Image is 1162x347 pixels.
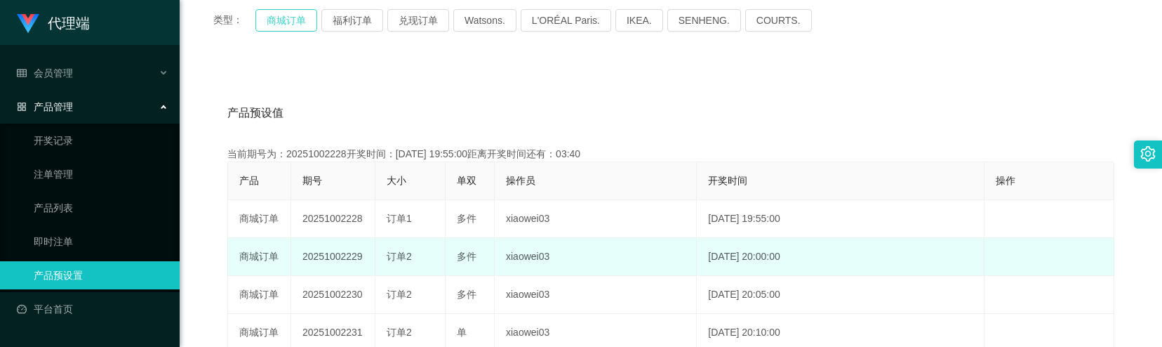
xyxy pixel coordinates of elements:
span: 订单1 [387,213,412,224]
a: 注单管理 [34,160,168,188]
i: 图标: appstore-o [17,102,27,112]
a: 开奖记录 [34,126,168,155]
img: logo.9652507e.png [17,14,39,34]
td: xiaowei03 [495,200,697,238]
span: 类型： [213,9,255,32]
button: SENHENG. [667,9,741,32]
td: [DATE] 20:05:00 [697,276,984,314]
td: 20251002228 [291,200,375,238]
span: 多件 [457,289,476,300]
td: 20251002229 [291,238,375,276]
span: 会员管理 [17,67,73,79]
td: 20251002230 [291,276,375,314]
td: xiaowei03 [495,276,697,314]
button: Watsons. [453,9,516,32]
button: 兑现订单 [387,9,449,32]
td: xiaowei03 [495,238,697,276]
span: 订单2 [387,289,412,300]
span: 产品 [239,175,259,186]
span: 开奖时间 [708,175,747,186]
td: 商城订单 [228,200,291,238]
span: 操作 [996,175,1015,186]
button: COURTS. [745,9,812,32]
span: 单 [457,327,467,338]
button: IKEA. [615,9,663,32]
div: 当前期号为：20251002228开奖时间：[DATE] 19:55:00距离开奖时间还有：03:40 [227,147,1114,162]
span: 订单2 [387,327,412,338]
td: 商城订单 [228,276,291,314]
i: 图标: setting [1140,146,1156,162]
span: 期号 [302,175,322,186]
span: 订单2 [387,251,412,262]
button: 福利订单 [321,9,383,32]
h1: 代理端 [48,1,90,46]
a: 代理端 [17,17,90,28]
td: 商城订单 [228,238,291,276]
span: 产品预设值 [227,105,283,122]
td: [DATE] 20:00:00 [697,238,984,276]
td: [DATE] 19:55:00 [697,200,984,238]
a: 即时注单 [34,228,168,256]
span: 多件 [457,213,476,224]
a: 产品列表 [34,194,168,222]
a: 产品预设置 [34,261,168,289]
i: 图标: table [17,68,27,78]
span: 操作员 [506,175,535,186]
span: 大小 [387,175,406,186]
button: L'ORÉAL Paris. [521,9,611,32]
span: 单双 [457,175,476,186]
a: 图标: dashboard平台首页 [17,295,168,323]
span: 产品管理 [17,101,73,112]
span: 多件 [457,251,476,262]
button: 商城订单 [255,9,317,32]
